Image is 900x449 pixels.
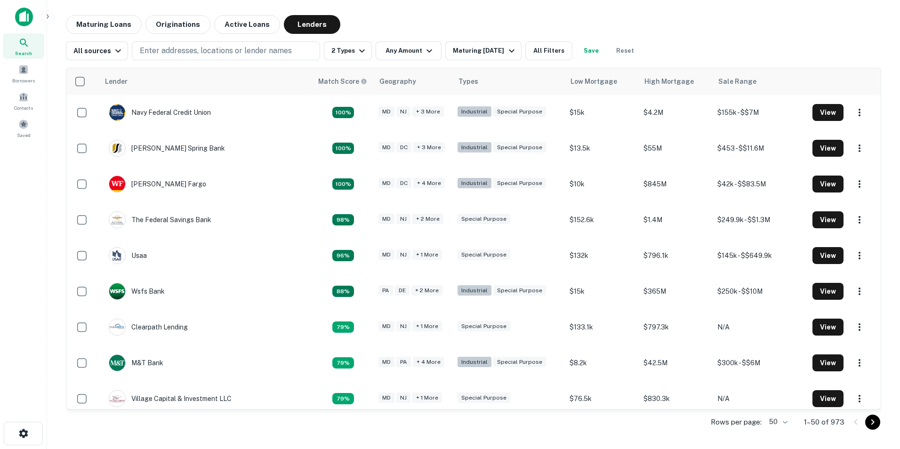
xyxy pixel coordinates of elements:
[639,309,713,345] td: $797.3k
[713,381,808,417] td: N/A
[639,202,713,238] td: $1.4M
[565,130,639,166] td: $13.5k
[378,214,394,224] div: MD
[812,283,844,300] button: View
[378,178,394,189] div: MD
[284,15,340,34] button: Lenders
[318,76,365,87] h6: Match Score
[458,76,478,87] div: Types
[565,381,639,417] td: $76.5k
[378,106,394,117] div: MD
[713,166,808,202] td: $42k - $$83.5M
[453,68,565,95] th: Types
[3,115,44,141] a: Saved
[639,166,713,202] td: $845M
[458,142,491,153] div: Industrial
[214,15,280,34] button: Active Loans
[66,41,128,60] button: All sources
[3,61,44,86] div: Borrowers
[718,76,756,87] div: Sale Range
[332,321,354,333] div: Capitalize uses an advanced AI algorithm to match your search with the best lender. The match sco...
[458,285,491,296] div: Industrial
[413,178,445,189] div: + 4 more
[324,41,372,60] button: 2 Types
[412,249,442,260] div: + 1 more
[109,355,125,371] img: picture
[812,104,844,121] button: View
[66,15,142,34] button: Maturing Loans
[332,214,354,225] div: Capitalize uses an advanced AI algorithm to match your search with the best lender. The match sco...
[132,41,320,60] button: Enter addresses, locations or lender names
[804,417,844,428] p: 1–50 of 973
[3,33,44,59] a: Search
[445,41,521,60] button: Maturing [DATE]
[565,238,639,273] td: $132k
[458,249,510,260] div: Special Purpose
[396,214,410,224] div: NJ
[565,95,639,130] td: $15k
[639,381,713,417] td: $830.3k
[412,106,444,117] div: + 3 more
[713,238,808,273] td: $145k - $$649.9k
[565,202,639,238] td: $152.6k
[493,178,546,189] div: Special Purpose
[713,130,808,166] td: $453 - $$11.6M
[396,142,411,153] div: DC
[140,45,292,56] p: Enter addresses, locations or lender names
[12,77,35,84] span: Borrowers
[493,106,546,117] div: Special Purpose
[565,309,639,345] td: $133.1k
[3,88,44,113] div: Contacts
[576,41,606,60] button: Save your search to get updates of matches that match your search criteria.
[109,354,163,371] div: M&T Bank
[332,178,354,190] div: Capitalize uses an advanced AI algorithm to match your search with the best lender. The match sco...
[713,68,808,95] th: Sale Range
[378,285,393,296] div: PA
[396,178,411,189] div: DC
[332,286,354,297] div: Capitalize uses an advanced AI algorithm to match your search with the best lender. The match sco...
[109,176,206,192] div: [PERSON_NAME] Fargo
[458,106,491,117] div: Industrial
[639,345,713,381] td: $42.5M
[713,202,808,238] td: $249.9k - $$1.3M
[412,393,442,403] div: + 1 more
[396,393,410,403] div: NJ
[639,68,713,95] th: High Mortgage
[411,285,442,296] div: + 2 more
[109,104,211,121] div: Navy Federal Credit Union
[458,393,510,403] div: Special Purpose
[109,248,125,264] img: picture
[413,357,444,368] div: + 4 more
[565,273,639,309] td: $15k
[413,142,445,153] div: + 3 more
[109,212,125,228] img: picture
[493,142,546,153] div: Special Purpose
[713,345,808,381] td: $300k - $$6M
[395,285,410,296] div: DE
[458,321,510,332] div: Special Purpose
[812,211,844,228] button: View
[458,214,510,224] div: Special Purpose
[109,283,125,299] img: picture
[109,211,211,228] div: The Federal Savings Bank
[639,273,713,309] td: $365M
[14,104,33,112] span: Contacts
[73,45,124,56] div: All sources
[458,357,491,368] div: Industrial
[493,285,546,296] div: Special Purpose
[412,214,443,224] div: + 2 more
[109,319,125,335] img: picture
[378,142,394,153] div: MD
[378,357,394,368] div: MD
[99,68,313,95] th: Lender
[109,283,165,300] div: Wsfs Bank
[412,321,442,332] div: + 1 more
[565,68,639,95] th: Low Mortgage
[332,357,354,369] div: Capitalize uses an advanced AI algorithm to match your search with the best lender. The match sco...
[865,415,880,430] button: Go to next page
[318,76,367,87] div: Capitalize uses an advanced AI algorithm to match your search with the best lender. The match sco...
[374,68,453,95] th: Geography
[812,390,844,407] button: View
